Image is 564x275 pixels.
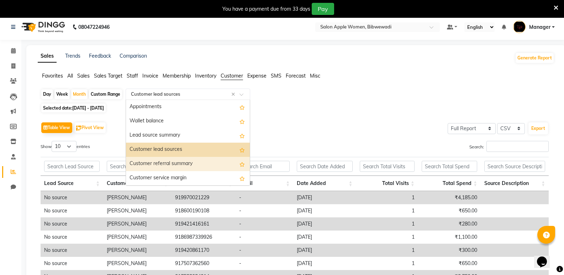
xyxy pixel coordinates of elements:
iframe: chat widget [534,247,557,268]
td: - [236,257,293,270]
button: Pay [312,3,334,15]
td: [DATE] [293,231,356,244]
td: No source [41,244,103,257]
td: 1 [356,204,418,217]
td: 919421416161 [172,217,236,231]
td: No source [41,204,103,217]
span: SMS [271,73,281,79]
label: Search: [469,141,549,152]
input: Search Customer Name [107,161,168,172]
div: Wallet balance [126,114,250,128]
td: 918600190108 [172,204,236,217]
span: Misc [310,73,320,79]
td: [PERSON_NAME] [103,204,172,217]
span: Add this report to Favorites List [239,174,245,183]
td: ₹650.00 [418,257,481,270]
a: Comparison [120,53,147,59]
img: Manager [513,21,526,33]
button: Export [528,122,548,134]
td: - [236,217,293,231]
span: Add this report to Favorites List [239,160,245,168]
td: [PERSON_NAME] [103,217,172,231]
td: [DATE] [293,204,356,217]
td: 919970021229 [172,191,236,204]
td: 917507362560 [172,257,236,270]
img: pivot.png [76,126,81,131]
a: Trends [65,53,80,59]
td: [PERSON_NAME] [103,191,172,204]
th: Total Spend: activate to sort column ascending [418,176,481,191]
span: Expense [247,73,267,79]
span: Inventory [195,73,216,79]
td: [DATE] [293,244,356,257]
label: Show entries [41,141,90,152]
input: Search Email [239,161,290,172]
button: Pivot View [74,122,106,133]
td: ₹4,185.00 [418,191,481,204]
span: Manager [529,23,550,31]
span: Selected date: [41,104,106,112]
b: 08047224946 [78,17,110,37]
th: Lead Source: activate to sort column ascending [41,176,103,191]
td: No source [41,191,103,204]
div: Month [71,89,88,99]
div: Day [41,89,53,99]
input: Search: [486,141,549,152]
td: 1 [356,257,418,270]
td: [DATE] [293,191,356,204]
input: Search Total Visits [360,161,415,172]
span: Sales [77,73,90,79]
span: Customer [221,73,243,79]
div: You have a payment due from 33 days [222,5,310,13]
td: ₹650.00 [418,204,481,217]
th: Email: activate to sort column ascending [236,176,293,191]
td: [DATE] [293,217,356,231]
span: Invoice [142,73,158,79]
div: Appointments [126,100,250,114]
span: Add this report to Favorites List [239,131,245,140]
div: Lead source summary [126,128,250,143]
td: [PERSON_NAME] [103,257,172,270]
td: 1 [356,231,418,244]
span: Clear all [231,91,237,98]
td: [PERSON_NAME] [103,231,172,244]
td: - [236,191,293,204]
ng-dropdown-panel: Options list [126,100,250,186]
span: Favorites [42,73,63,79]
span: All [67,73,73,79]
th: Total Visits: activate to sort column ascending [356,176,418,191]
td: [PERSON_NAME] [103,244,172,257]
span: Add this report to Favorites List [239,146,245,154]
span: Membership [163,73,191,79]
th: Date Added: activate to sort column ascending [293,176,356,191]
input: Search Lead Source [44,161,100,172]
input: Search Date Added [297,161,352,172]
div: Customer service margin [126,171,250,185]
div: Customer lead sources [126,143,250,157]
td: 1 [356,217,418,231]
span: Add this report to Favorites List [239,117,245,126]
td: - [236,244,293,257]
td: 919420861170 [172,244,236,257]
th: Customer Name: activate to sort column ascending [103,176,172,191]
span: Staff [127,73,138,79]
a: Sales [38,50,57,63]
img: logo [18,17,67,37]
td: - [236,231,293,244]
span: Sales Target [94,73,122,79]
td: No source [41,257,103,270]
td: 9186987339926 [172,231,236,244]
td: ₹1,100.00 [418,231,481,244]
td: 1 [356,191,418,204]
div: Custom Range [89,89,122,99]
td: - [236,204,293,217]
td: ₹300.00 [418,244,481,257]
span: Forecast [286,73,306,79]
button: Generate Report [516,53,554,63]
div: Customer referral summary [126,157,250,171]
td: ₹280.00 [418,217,481,231]
td: [DATE] [293,257,356,270]
input: Search Total Spend [422,161,477,172]
span: Add this report to Favorites List [239,103,245,111]
a: Feedback [89,53,111,59]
